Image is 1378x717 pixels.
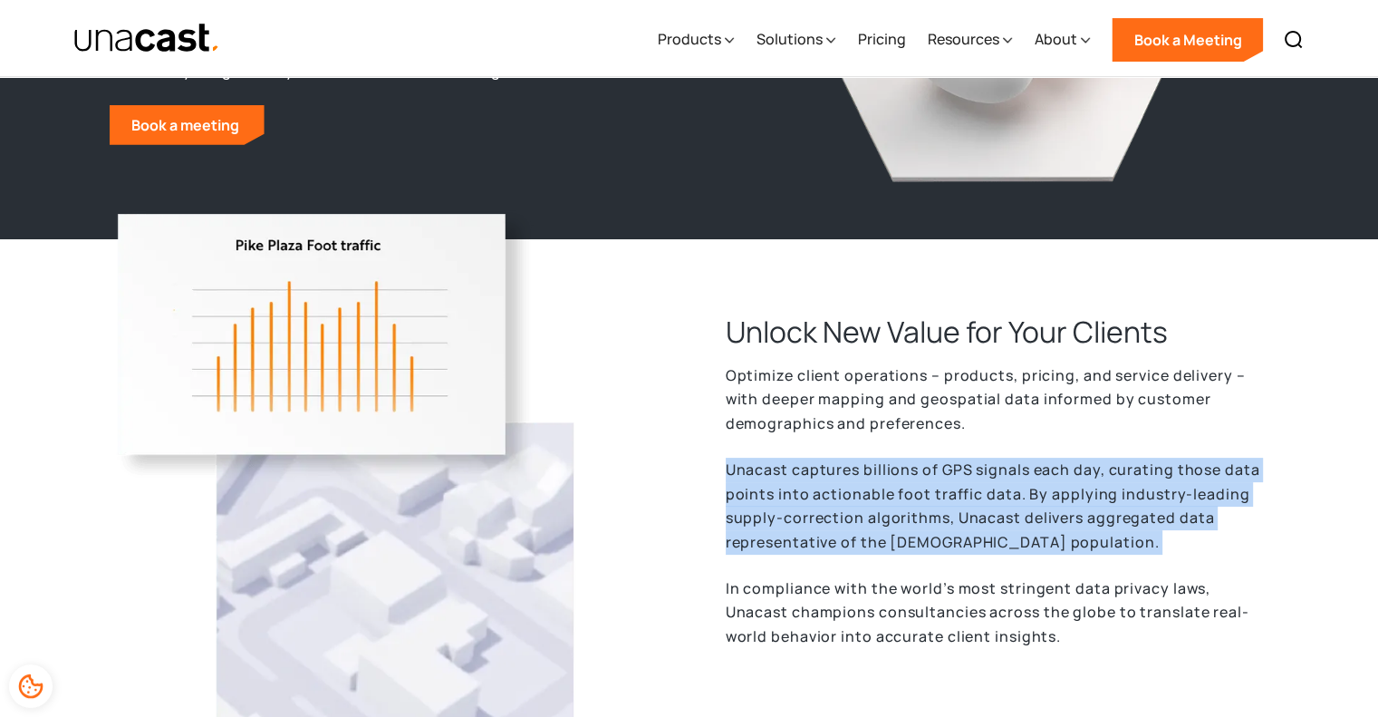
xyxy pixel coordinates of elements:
div: Products [657,3,734,77]
div: Products [657,28,720,50]
div: Solutions [756,28,822,50]
a: Book a Meeting [1112,18,1263,62]
p: In compliance with the world’s most stringent data privacy laws, Unacast champions consultancies ... [726,577,1269,649]
div: About [1034,28,1076,50]
div: Resources [927,3,1012,77]
a: Pricing [857,3,905,77]
h2: Unlock New Value for Your Clients [726,312,1269,352]
p: Optimize client operations – products, pricing, and service delivery – with deeper mapping and ge... [726,363,1269,436]
img: Unacast text logo [73,23,221,54]
div: Solutions [756,3,835,77]
p: Unacast captures billions of GPS signals each day, curating those data points into actionable foo... [726,458,1269,555]
a: Book a meeting [110,105,265,145]
a: home [73,23,221,54]
div: Cookie Preferences [9,664,53,708]
img: Search icon [1283,29,1305,51]
div: About [1034,3,1090,77]
div: Resources [927,28,998,50]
